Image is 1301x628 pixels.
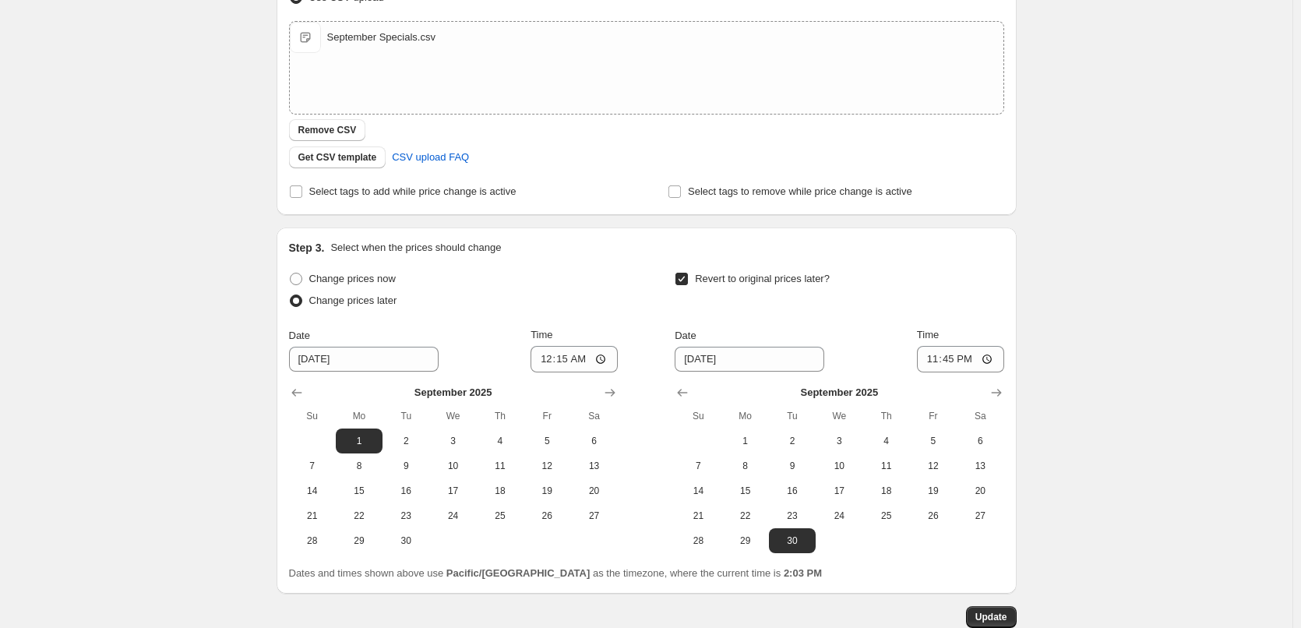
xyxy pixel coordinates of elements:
th: Saturday [570,404,617,429]
span: 22 [342,510,376,522]
span: 4 [869,435,903,447]
th: Thursday [477,404,524,429]
button: Thursday September 11 2025 [862,453,909,478]
button: Sunday September 7 2025 [675,453,721,478]
span: Mo [342,410,376,422]
span: Th [483,410,517,422]
span: 10 [435,460,470,472]
button: Sunday September 28 2025 [289,528,336,553]
span: 16 [775,485,809,497]
span: Remove CSV [298,124,357,136]
span: Sa [963,410,997,422]
button: Friday September 5 2025 [524,429,570,453]
span: 2 [389,435,423,447]
button: Wednesday September 10 2025 [816,453,862,478]
span: 12 [916,460,950,472]
button: Sunday September 28 2025 [675,528,721,553]
span: 8 [342,460,376,472]
button: Tuesday September 30 2025 [383,528,429,553]
span: Dates and times shown above use as the timezone, where the current time is [289,567,823,579]
span: 7 [295,460,330,472]
button: Monday September 29 2025 [722,528,769,553]
input: 12:00 [917,346,1004,372]
button: Saturday September 13 2025 [570,453,617,478]
button: Monday September 22 2025 [722,503,769,528]
button: Tuesday September 16 2025 [769,478,816,503]
button: Monday September 1 2025 [722,429,769,453]
span: 9 [775,460,809,472]
span: 20 [576,485,611,497]
span: 15 [728,485,763,497]
button: Show previous month, August 2025 [672,382,693,404]
a: CSV upload FAQ [383,145,478,170]
button: Tuesday September 23 2025 [769,503,816,528]
button: Thursday September 25 2025 [862,503,909,528]
span: 23 [389,510,423,522]
span: 26 [916,510,950,522]
th: Friday [524,404,570,429]
th: Wednesday [816,404,862,429]
button: Thursday September 25 2025 [477,503,524,528]
button: Tuesday September 2 2025 [383,429,429,453]
span: Time [917,329,939,340]
th: Thursday [862,404,909,429]
span: 14 [681,485,715,497]
button: Wednesday September 24 2025 [429,503,476,528]
button: Friday September 12 2025 [910,453,957,478]
span: 9 [389,460,423,472]
button: Saturday September 27 2025 [957,503,1003,528]
button: Thursday September 4 2025 [477,429,524,453]
button: Wednesday September 17 2025 [429,478,476,503]
button: Show next month, October 2025 [599,382,621,404]
span: Update [975,611,1007,623]
span: Time [531,329,552,340]
span: Mo [728,410,763,422]
span: 18 [869,485,903,497]
span: Su [295,410,330,422]
span: 19 [916,485,950,497]
span: 27 [963,510,997,522]
button: Monday September 1 2025 [336,429,383,453]
div: September Specials.csv [327,30,435,45]
button: Wednesday September 10 2025 [429,453,476,478]
span: 5 [916,435,950,447]
button: Friday September 26 2025 [910,503,957,528]
span: Select tags to remove while price change is active [688,185,912,197]
b: 2:03 PM [784,567,822,579]
th: Wednesday [429,404,476,429]
th: Sunday [675,404,721,429]
button: Tuesday September 9 2025 [769,453,816,478]
span: 20 [963,485,997,497]
span: Tu [389,410,423,422]
p: Select when the prices should change [330,240,501,256]
span: 25 [869,510,903,522]
span: 7 [681,460,715,472]
button: Friday September 26 2025 [524,503,570,528]
button: Wednesday September 3 2025 [429,429,476,453]
button: Sunday September 21 2025 [675,503,721,528]
span: 13 [576,460,611,472]
span: 11 [869,460,903,472]
span: 16 [389,485,423,497]
button: Saturday September 20 2025 [570,478,617,503]
button: Sunday September 14 2025 [289,478,336,503]
button: Saturday September 6 2025 [957,429,1003,453]
button: Sunday September 21 2025 [289,503,336,528]
span: 14 [295,485,330,497]
span: We [822,410,856,422]
th: Saturday [957,404,1003,429]
span: 1 [728,435,763,447]
span: 24 [435,510,470,522]
button: Tuesday September 30 2025 [769,528,816,553]
h2: Step 3. [289,240,325,256]
span: 3 [822,435,856,447]
th: Monday [722,404,769,429]
button: Sunday September 14 2025 [675,478,721,503]
span: 21 [681,510,715,522]
button: Tuesday September 23 2025 [383,503,429,528]
span: We [435,410,470,422]
span: 15 [342,485,376,497]
button: Saturday September 6 2025 [570,429,617,453]
span: Su [681,410,715,422]
span: Change prices later [309,295,397,306]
